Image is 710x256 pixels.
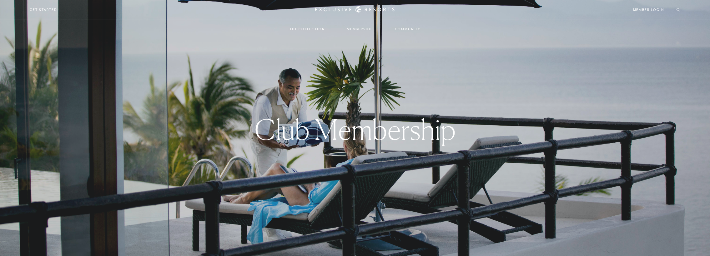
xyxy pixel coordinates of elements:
[633,7,664,12] a: Member Login
[340,20,379,38] a: Membership
[283,20,331,38] a: The Collection
[389,20,427,38] a: Community
[254,116,456,144] h1: Club Membership
[30,7,57,12] a: Get Started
